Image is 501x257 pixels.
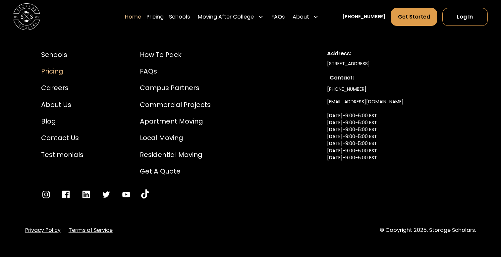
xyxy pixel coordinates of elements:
[41,83,83,93] a: Careers
[41,116,83,126] a: Blog
[125,7,141,26] a: Home
[101,189,111,199] a: Go to Twitter
[41,133,83,143] a: Contact Us
[61,189,71,199] a: Go to Facebook
[140,50,211,60] a: How to Pack
[140,83,211,93] a: Campus Partners
[13,3,40,30] img: Storage Scholars main logo
[41,150,83,160] a: Testimonials
[169,7,190,26] a: Schools
[81,189,91,199] a: Go to LinkedIn
[442,8,488,26] a: Log In
[330,74,457,82] div: Contact:
[380,226,476,234] div: © Copyright 2025. Storage Scholars.
[198,13,254,21] div: Moving After College
[327,60,460,67] div: [STREET_ADDRESS]
[41,189,51,199] a: Go to Instagram
[195,7,266,26] div: Moving After College
[140,150,211,160] a: Residential Moving
[293,13,309,21] div: About
[271,7,285,26] a: FAQs
[141,189,149,199] a: Go to YouTube
[13,3,40,30] a: home
[140,100,211,110] a: Commercial Projects
[121,189,131,199] a: Go to YouTube
[146,7,164,26] a: Pricing
[140,116,211,126] a: Apartment Moving
[41,50,83,60] a: Schools
[140,66,211,76] a: FAQs
[41,66,83,76] a: Pricing
[69,226,113,234] a: Terms of Service
[327,83,366,95] a: [PHONE_NUMBER]
[327,50,460,58] div: Address:
[290,7,321,26] div: About
[391,8,437,26] a: Get Started
[327,96,404,178] a: [EMAIL_ADDRESS][DOMAIN_NAME][DATE]-9:00-5:00 EST[DATE]-9:00-5:00 EST[DATE]-9:00-5:00 EST[DATE]-9:...
[25,226,61,234] a: Privacy Policy
[342,13,385,20] a: [PHONE_NUMBER]
[140,133,211,143] a: Local Moving
[41,100,83,110] a: About Us
[140,166,211,176] a: Get a Quote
